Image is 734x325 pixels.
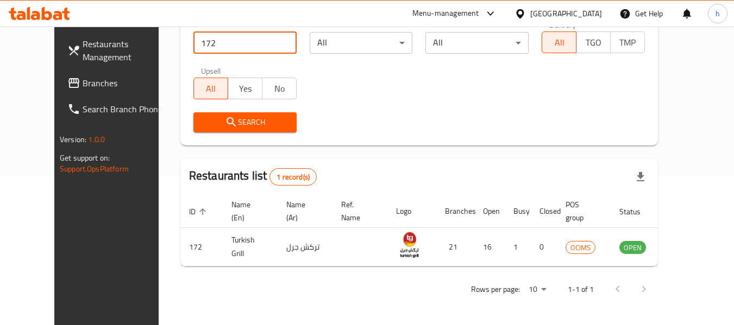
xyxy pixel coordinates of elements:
[474,228,505,266] td: 16
[262,78,297,99] button: No
[619,241,646,254] div: OPEN
[619,241,646,254] span: OPEN
[201,67,221,74] label: Upsell
[412,7,479,20] div: Menu-management
[387,195,436,228] th: Logo
[396,231,423,258] img: Turkish Grill
[193,32,297,54] input: Search for restaurant name or ID..
[278,228,333,266] td: تركش جرل
[619,205,655,218] span: Status
[615,35,641,50] span: TMP
[436,195,474,228] th: Branches
[270,172,316,182] span: 1 record(s)
[269,168,317,186] div: Total records count
[286,198,319,224] span: Name (Ar)
[568,283,594,296] p: 1-1 of 1
[576,31,611,53] button: TGO
[531,195,557,228] th: Closed
[628,164,654,190] div: Export file
[505,195,531,228] th: Busy
[425,32,529,54] div: All
[547,35,572,50] span: All
[436,228,474,266] td: 21
[524,282,550,298] div: Rows per page:
[341,198,374,224] span: Ref. Name
[610,31,645,53] button: TMP
[530,8,602,20] div: [GEOGRAPHIC_DATA]
[310,32,413,54] div: All
[542,31,576,53] button: All
[60,151,110,165] span: Get support on:
[180,228,223,266] td: 172
[60,162,129,176] a: Support.OpsPlatform
[233,81,258,97] span: Yes
[83,37,168,63] span: Restaurants Management
[471,283,520,296] p: Rows per page:
[59,70,177,96] a: Branches
[231,198,265,224] span: Name (En)
[180,195,705,266] table: enhanced table
[566,198,598,224] span: POS group
[505,228,531,266] td: 1
[531,228,557,266] td: 0
[83,77,168,90] span: Branches
[202,116,288,129] span: Search
[88,132,105,146] span: 1.0.0
[59,31,177,70] a: Restaurants Management
[566,241,595,254] span: OCIMS
[60,132,86,146] span: Version:
[581,35,606,50] span: TGO
[549,21,576,28] label: Delivery
[198,81,224,97] span: All
[223,228,278,266] td: Turkish Grill
[59,96,177,122] a: Search Branch Phone
[193,112,297,132] button: Search
[474,195,505,228] th: Open
[267,81,292,97] span: No
[83,103,168,116] span: Search Branch Phone
[189,168,317,186] h2: Restaurants list
[193,78,228,99] button: All
[716,8,720,20] span: h
[189,205,210,218] span: ID
[228,78,262,99] button: Yes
